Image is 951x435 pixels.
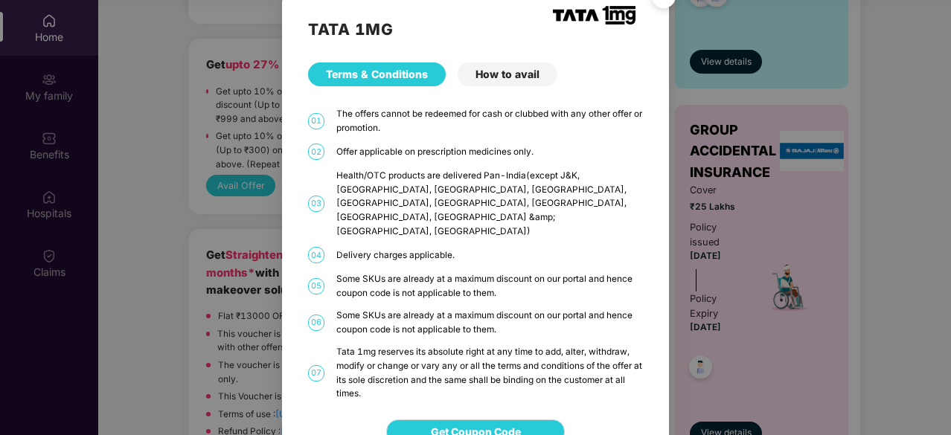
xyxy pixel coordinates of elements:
[308,196,324,212] span: 03
[336,107,643,135] div: The offers cannot be redeemed for cash or clubbed with any other offer or promotion.
[308,144,324,160] span: 02
[336,145,643,159] div: Offer applicable on prescription medicines only.
[336,272,643,300] div: Some SKUs are already at a maximum discount on our portal and hence coupon code is not applicable...
[308,315,324,331] span: 06
[336,345,643,400] div: Tata 1mg reserves its absolute right at any time to add, alter, withdraw, modify or change or var...
[308,17,643,42] h2: TATA 1MG
[336,309,643,336] div: Some SKUs are already at a maximum discount on our portal and hence coupon code is not applicable...
[308,247,324,263] span: 04
[553,6,635,25] img: TATA_1mg_Logo.png
[308,278,324,294] span: 05
[336,248,643,262] div: Delivery charges applicable.
[458,62,557,86] div: How to avail
[308,113,324,129] span: 01
[308,365,324,381] span: 07
[308,62,446,86] div: Terms & Conditions
[336,169,643,238] div: Health/OTC products are delivered Pan-India(except J&K, [GEOGRAPHIC_DATA], [GEOGRAPHIC_DATA], [GE...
